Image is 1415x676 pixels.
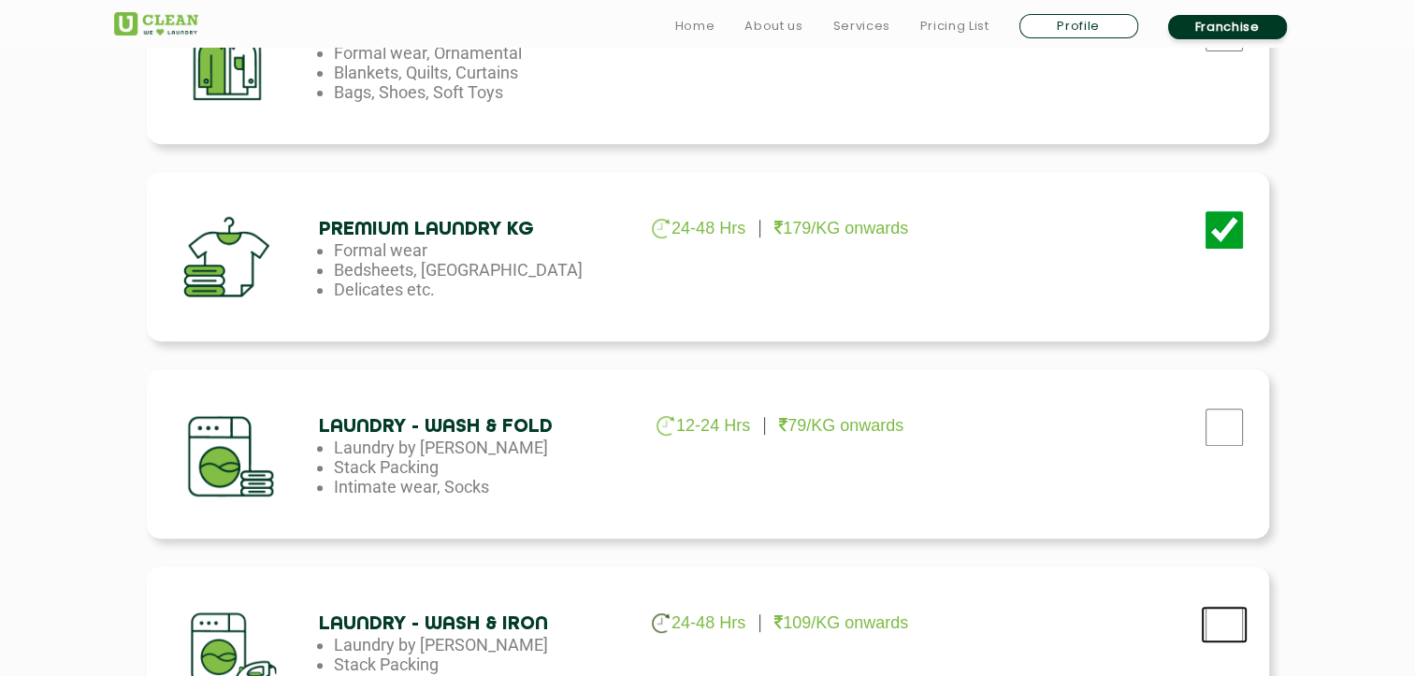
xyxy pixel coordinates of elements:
[334,457,637,477] li: Stack Packing
[652,613,745,634] p: 24-48 Hrs
[334,82,637,102] li: Bags, Shoes, Soft Toys
[652,219,745,239] p: 24-48 Hrs
[657,416,674,436] img: clock_g.png
[774,613,908,633] p: 109/KG onwards
[334,240,637,260] li: Formal wear
[832,15,889,37] a: Services
[657,416,750,437] p: 12-24 Hrs
[744,15,802,37] a: About us
[334,438,637,457] li: Laundry by [PERSON_NAME]
[114,12,198,36] img: UClean Laundry and Dry Cleaning
[1019,14,1138,38] a: Profile
[334,654,637,674] li: Stack Packing
[334,63,637,82] li: Blankets, Quilts, Curtains
[675,15,715,37] a: Home
[652,219,670,238] img: clock_g.png
[319,416,622,438] h4: Laundry - Wash & Fold
[319,219,622,240] h4: Premium Laundry Kg
[1168,15,1287,39] a: Franchise
[920,15,989,37] a: Pricing List
[334,43,637,63] li: Formal wear, Ornamental
[779,416,903,436] p: 79/KG onwards
[774,219,908,238] p: 179/KG onwards
[334,635,637,654] li: Laundry by [PERSON_NAME]
[652,613,670,633] img: clock_g.png
[319,613,622,635] h4: Laundry - Wash & Iron
[334,280,637,299] li: Delicates etc.
[334,260,637,280] li: Bedsheets, [GEOGRAPHIC_DATA]
[334,477,637,496] li: Intimate wear, Socks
